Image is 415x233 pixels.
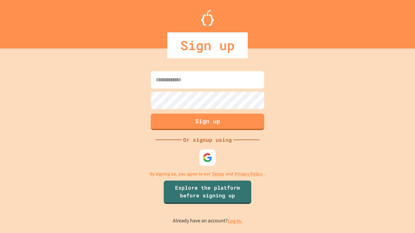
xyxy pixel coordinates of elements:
[173,217,243,225] p: Already have an account?
[150,171,266,177] p: By signing up, you agree to our and .
[203,153,212,162] img: google-icon.svg
[201,10,214,26] img: Logo.svg
[235,171,263,177] a: Privacy Policy
[182,136,233,144] div: Or signup using
[228,217,243,224] a: Log in.
[212,171,224,177] a: Terms
[164,181,251,204] a: Explore the platform before signing up
[167,32,248,58] div: Sign up
[151,114,264,130] button: Sign up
